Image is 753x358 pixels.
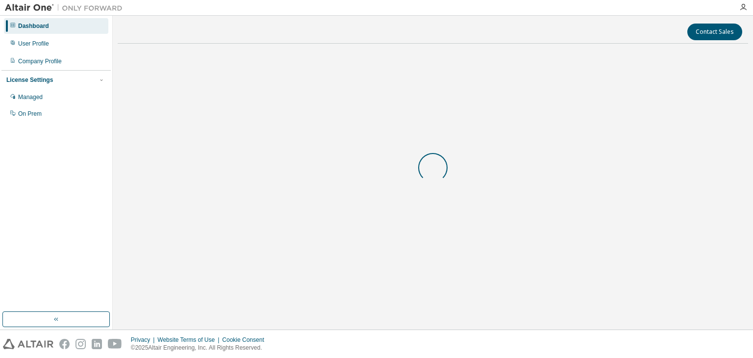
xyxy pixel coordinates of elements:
[18,22,49,30] div: Dashboard
[6,76,53,84] div: License Settings
[687,24,742,40] button: Contact Sales
[5,3,127,13] img: Altair One
[59,339,70,349] img: facebook.svg
[18,93,43,101] div: Managed
[157,336,222,344] div: Website Terms of Use
[18,40,49,48] div: User Profile
[222,336,270,344] div: Cookie Consent
[92,339,102,349] img: linkedin.svg
[3,339,53,349] img: altair_logo.svg
[18,57,62,65] div: Company Profile
[108,339,122,349] img: youtube.svg
[131,336,157,344] div: Privacy
[75,339,86,349] img: instagram.svg
[131,344,270,352] p: © 2025 Altair Engineering, Inc. All Rights Reserved.
[18,110,42,118] div: On Prem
